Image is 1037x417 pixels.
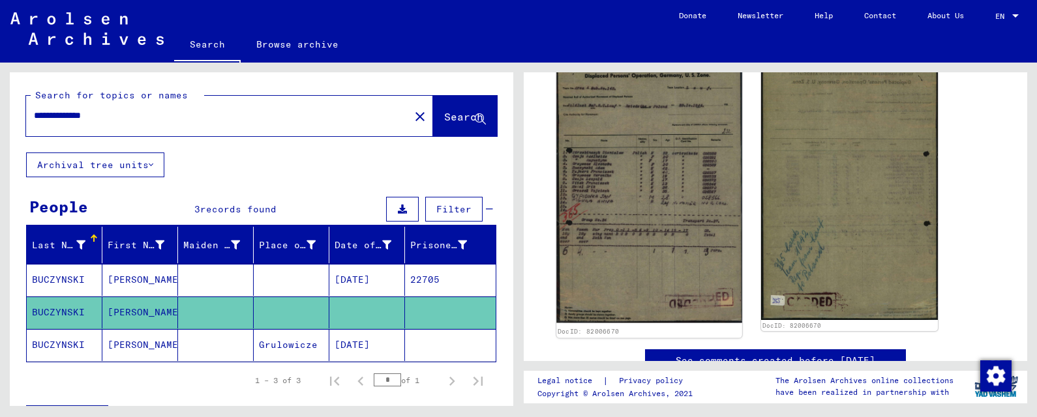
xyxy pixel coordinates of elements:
[433,96,497,136] button: Search
[995,12,1010,21] span: EN
[32,235,102,255] div: Last Name
[200,203,277,215] span: records found
[35,89,188,101] mat-label: Search for topics or names
[29,195,88,218] div: People
[762,322,821,329] a: DocID: 82006670
[27,227,102,263] mat-header-cell: Last Name
[537,374,603,388] a: Legal notice
[676,354,875,367] a: See comments created before [DATE]
[465,367,491,394] button: Last page
[972,370,1021,403] img: yv_logo.png
[537,388,699,399] p: Copyright © Arolsen Archives, 2021
[405,227,496,263] mat-header-cell: Prisoner #
[27,296,102,328] mat-cell: BUCZYNSKI
[348,367,374,394] button: Previous page
[556,50,742,323] img: 001.jpg
[10,12,164,45] img: Arolsen_neg.svg
[102,227,178,263] mat-header-cell: First Name
[335,238,391,252] div: Date of Birth
[980,360,1011,391] div: Change consent
[322,367,348,394] button: First page
[108,238,164,252] div: First Name
[241,29,354,60] a: Browse archive
[444,110,483,123] span: Search
[183,235,256,255] div: Maiden Name
[178,227,254,263] mat-header-cell: Maiden Name
[410,238,467,252] div: Prisoner #
[775,386,954,398] p: have been realized in partnership with
[980,360,1012,392] img: Change consent
[183,238,240,252] div: Maiden Name
[374,374,439,386] div: of 1
[329,329,405,361] mat-cell: [DATE]
[259,238,316,252] div: Place of Birth
[32,238,85,252] div: Last Name
[407,103,433,129] button: Clear
[329,264,405,296] mat-cell: [DATE]
[254,227,329,263] mat-header-cell: Place of Birth
[405,264,496,296] mat-cell: 22705
[436,203,472,215] span: Filter
[102,329,178,361] mat-cell: [PERSON_NAME]
[335,235,408,255] div: Date of Birth
[102,296,178,328] mat-cell: [PERSON_NAME]
[609,374,699,388] a: Privacy policy
[254,329,329,361] mat-cell: Grulowicze
[329,227,405,263] mat-header-cell: Date of Birth
[439,367,465,394] button: Next page
[108,235,181,255] div: First Name
[412,109,428,124] mat-icon: close
[410,235,483,255] div: Prisoner #
[537,374,699,388] div: |
[26,152,164,177] button: Archival tree units
[255,375,301,386] div: 1 – 3 of 3
[27,264,102,296] mat-cell: BUCZYNSKI
[174,29,241,63] a: Search
[761,57,938,320] img: 002.jpg
[558,328,620,336] a: DocID: 82006670
[259,235,332,255] div: Place of Birth
[775,375,954,386] p: The Arolsen Archives online collections
[102,264,178,296] mat-cell: [PERSON_NAME]
[194,203,200,215] span: 3
[425,197,483,222] button: Filter
[27,329,102,361] mat-cell: BUCZYNSKI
